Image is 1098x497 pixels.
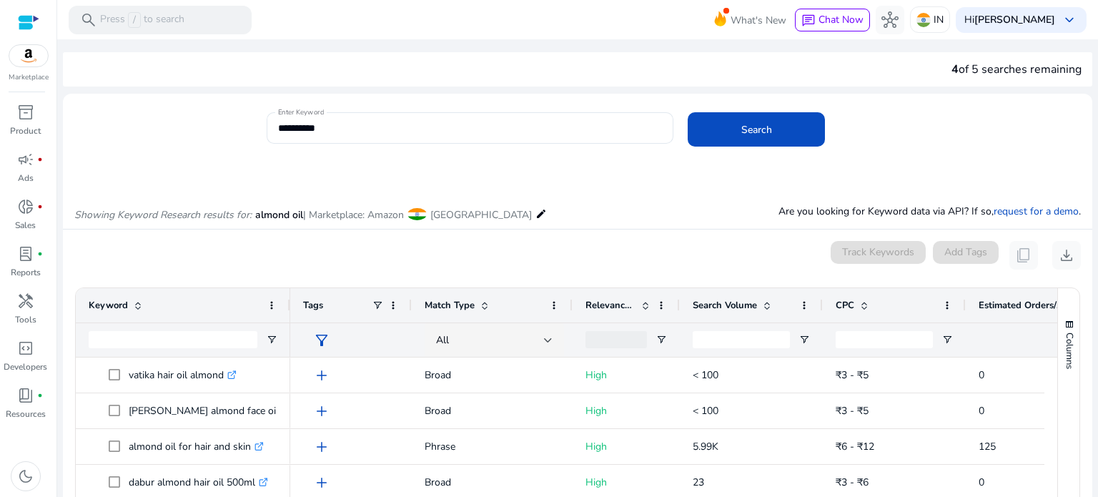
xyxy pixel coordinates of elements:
[585,299,635,312] span: Relevance Score
[979,368,984,382] span: 0
[836,440,874,453] span: ₹6 - ₹12
[17,104,34,121] span: inventory_2
[916,13,931,27] img: in.svg
[425,468,560,497] p: Broad
[951,61,1082,78] div: of 5 searches remaining
[129,396,292,425] p: [PERSON_NAME] almond face oil
[17,468,34,485] span: dark_mode
[693,404,718,418] span: < 100
[979,440,996,453] span: 125
[836,299,854,312] span: CPC
[951,61,959,77] span: 4
[17,340,34,357] span: code_blocks
[979,476,984,489] span: 0
[535,205,547,222] mat-icon: edit
[693,440,718,453] span: 5.99K
[37,157,43,162] span: fiber_manual_record
[801,14,816,28] span: chat
[693,299,757,312] span: Search Volume
[585,396,667,425] p: High
[585,360,667,390] p: High
[1063,333,1076,369] span: Columns
[1052,241,1081,270] button: download
[266,334,277,345] button: Open Filter Menu
[303,299,323,312] span: Tags
[818,13,864,26] span: Chat Now
[934,7,944,32] p: IN
[313,474,330,491] span: add
[1058,247,1075,264] span: download
[313,367,330,384] span: add
[941,334,953,345] button: Open Filter Menu
[10,124,41,137] p: Product
[128,12,141,28] span: /
[17,151,34,168] span: campaign
[100,12,184,28] p: Press to search
[80,11,97,29] span: search
[425,396,560,425] p: Broad
[836,476,869,489] span: ₹3 - ₹6
[89,331,257,348] input: Keyword Filter Input
[656,334,667,345] button: Open Filter Menu
[964,15,1055,25] p: Hi
[74,208,252,222] i: Showing Keyword Research results for:
[129,432,264,461] p: almond oil for hair and skin
[425,432,560,461] p: Phrase
[693,368,718,382] span: < 100
[974,13,1055,26] b: [PERSON_NAME]
[129,468,268,497] p: dabur almond hair oil 500ml
[17,387,34,404] span: book_4
[313,332,330,349] span: filter_alt
[18,172,34,184] p: Ads
[11,266,41,279] p: Reports
[881,11,899,29] span: hub
[129,360,237,390] p: vatika hair oil almond
[9,72,49,83] p: Marketplace
[17,292,34,310] span: handyman
[836,404,869,418] span: ₹3 - ₹5
[979,404,984,418] span: 0
[585,432,667,461] p: High
[836,368,869,382] span: ₹3 - ₹5
[778,204,1081,219] p: Are you looking for Keyword data via API? If so, .
[37,204,43,210] span: fiber_manual_record
[255,208,303,222] span: almond oil
[688,112,825,147] button: Search
[741,122,772,137] span: Search
[313,438,330,456] span: add
[303,208,404,222] span: | Marketplace: Amazon
[37,393,43,398] span: fiber_manual_record
[37,251,43,257] span: fiber_manual_record
[693,476,704,489] span: 23
[876,6,904,34] button: hub
[585,468,667,497] p: High
[436,333,449,347] span: All
[1061,11,1078,29] span: keyboard_arrow_down
[17,245,34,262] span: lab_profile
[278,107,324,117] mat-label: Enter Keyword
[795,9,870,31] button: chatChat Now
[798,334,810,345] button: Open Filter Menu
[15,313,36,326] p: Tools
[994,205,1079,218] a: request for a demo
[15,219,36,232] p: Sales
[693,331,790,348] input: Search Volume Filter Input
[313,403,330,420] span: add
[17,198,34,215] span: donut_small
[979,299,1064,312] span: Estimated Orders/Month
[4,360,47,373] p: Developers
[425,299,475,312] span: Match Type
[425,360,560,390] p: Broad
[430,208,532,222] span: [GEOGRAPHIC_DATA]
[9,45,48,67] img: amazon.svg
[6,408,46,420] p: Resources
[836,331,933,348] input: CPC Filter Input
[731,8,786,33] span: What's New
[89,299,128,312] span: Keyword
